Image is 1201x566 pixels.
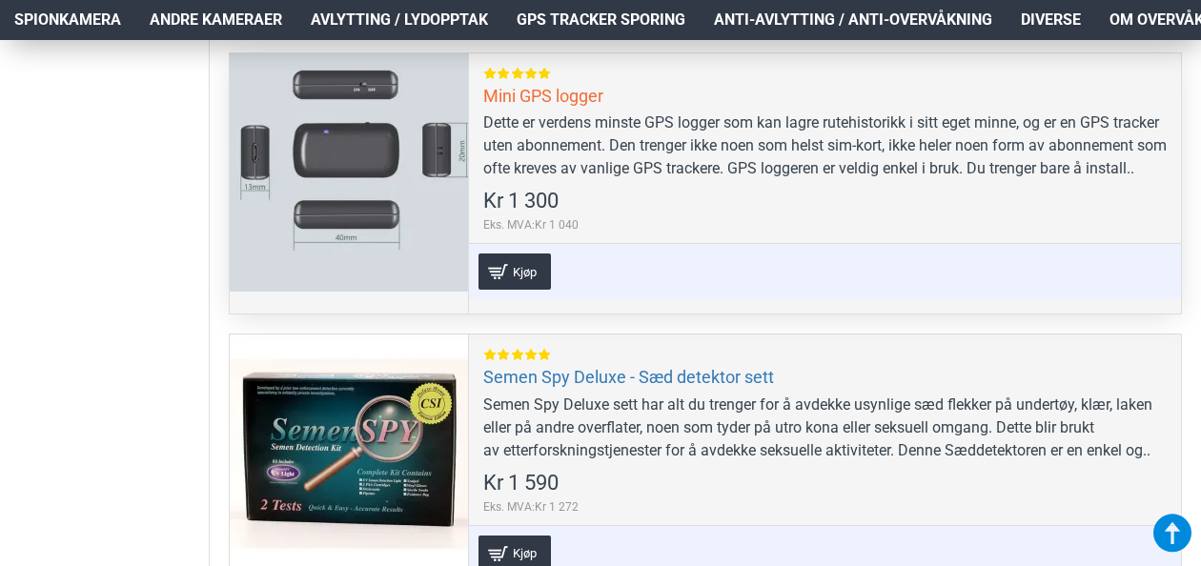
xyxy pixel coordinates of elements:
[14,9,121,31] span: Spionkamera
[483,498,579,515] span: Eks. MVA:Kr 1 272
[230,53,468,292] a: Mini GPS logger Mini GPS logger
[483,394,1167,462] div: Semen Spy Deluxe sett har alt du trenger for å avdekke usynlige sæd flekker på undertøy, klær, la...
[150,9,282,31] span: Andre kameraer
[714,9,992,31] span: Anti-avlytting / Anti-overvåkning
[508,547,541,559] span: Kjøp
[483,366,774,388] a: Semen Spy Deluxe - Sæd detektor sett
[483,191,559,212] span: Kr 1 300
[483,216,579,233] span: Eks. MVA:Kr 1 040
[483,111,1167,180] div: Dette er verdens minste GPS logger som kan lagre rutehistorikk i sitt eget minne, og er en GPS tr...
[483,473,559,494] span: Kr 1 590
[1021,9,1081,31] span: Diverse
[517,9,685,31] span: GPS Tracker Sporing
[311,9,488,31] span: Avlytting / Lydopptak
[483,85,603,107] a: Mini GPS logger
[508,266,541,278] span: Kjøp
